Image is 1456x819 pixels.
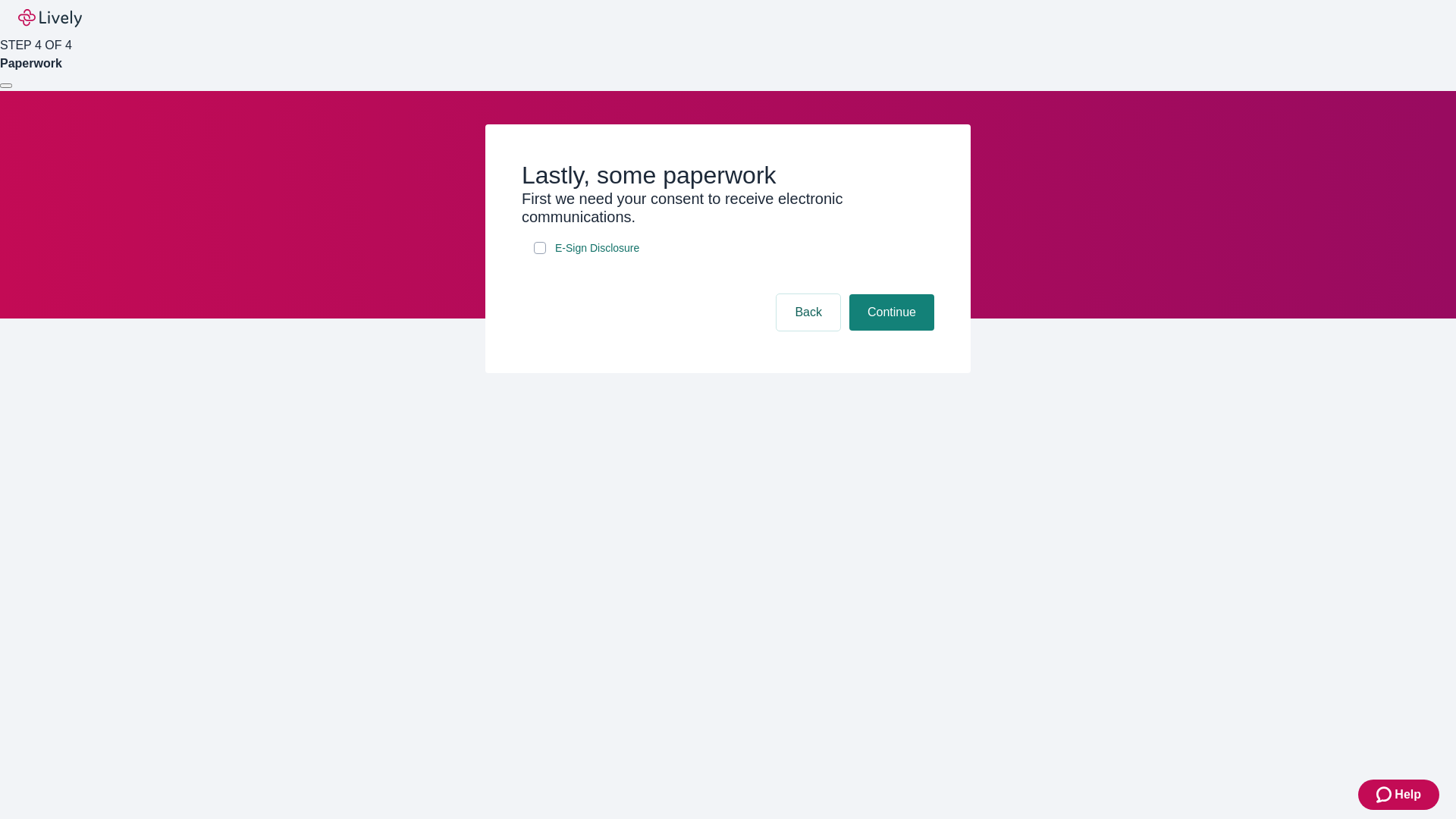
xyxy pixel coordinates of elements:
span: E-Sign Disclosure [555,240,639,256]
button: Zendesk support iconHelp [1358,780,1439,810]
h3: First we need your consent to receive electronic communications. [522,190,934,226]
span: Help [1395,786,1421,804]
button: Continue [849,294,934,331]
svg: Zendesk support icon [1376,786,1395,804]
a: e-sign disclosure document [552,239,642,258]
h2: Lastly, some paperwork [522,161,934,190]
button: Back [777,294,840,331]
img: Lively [18,9,82,27]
